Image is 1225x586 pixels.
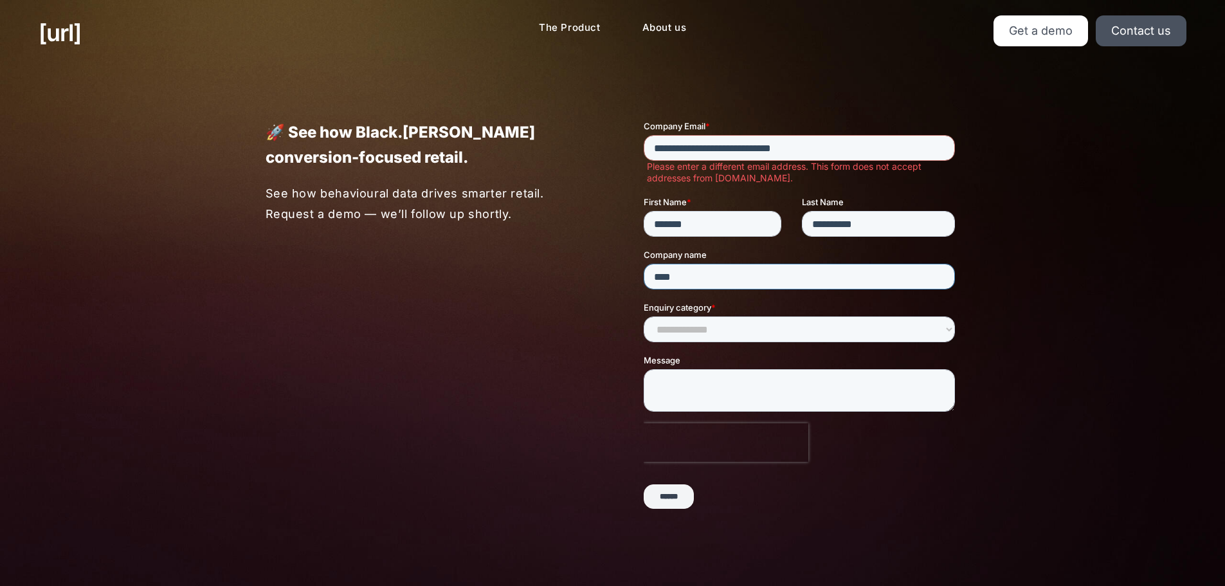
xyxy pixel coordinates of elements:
[529,15,611,41] a: The Product
[1096,15,1186,46] a: Contact us
[266,183,583,224] p: See how behavioural data drives smarter retail. Request a demo — we’ll follow up shortly.
[994,15,1088,46] a: Get a demo
[632,15,697,41] a: About us
[39,15,81,50] a: [URL]
[266,120,582,170] p: 🚀 See how Black.[PERSON_NAME] conversion-focused retail.
[644,120,960,531] iframe: Form 1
